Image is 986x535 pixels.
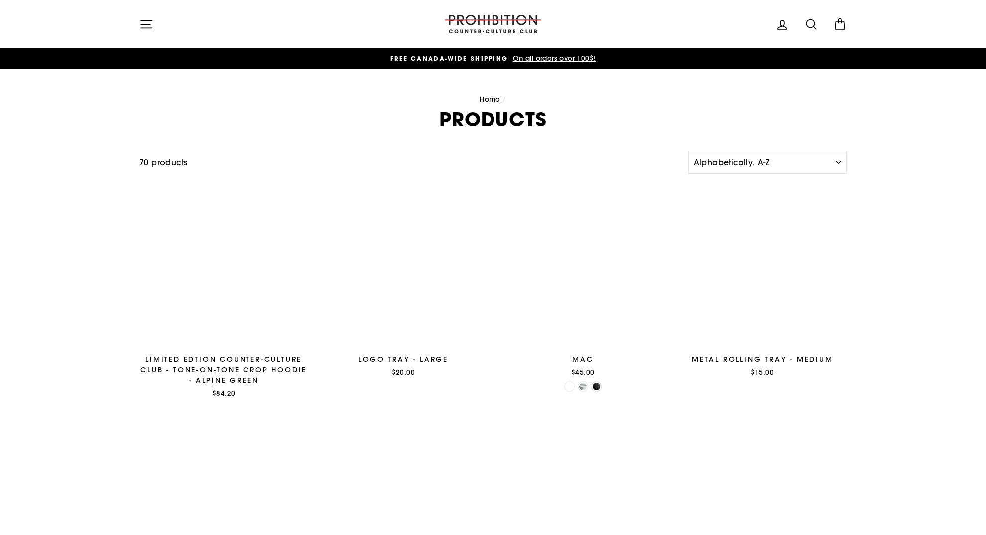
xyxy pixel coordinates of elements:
[502,95,506,104] span: /
[443,15,543,33] img: PROHIBITION COUNTER-CULTURE CLUB
[139,388,308,398] div: $84.20
[139,354,308,386] div: LIMITED EDTION COUNTER-CULTURE CLUB - TONE-ON-TONE CROP HOODIE - ALPINE GREEN
[319,354,488,365] div: LOGO TRAY - LARGE
[498,354,667,365] div: MAC
[139,94,847,105] nav: breadcrumbs
[319,367,488,377] div: $20.00
[139,156,684,169] div: 70 products
[678,181,847,381] a: METAL ROLLING TRAY - MEDIUM$15.00
[480,95,500,104] a: Home
[319,181,488,381] a: LOGO TRAY - LARGE$20.00
[142,53,844,64] a: FREE CANADA-WIDE SHIPPING On all orders over 100$!
[390,54,508,63] span: FREE CANADA-WIDE SHIPPING
[139,110,847,129] h1: Products
[498,181,667,381] a: MAC$45.00
[678,354,847,365] div: METAL ROLLING TRAY - MEDIUM
[678,367,847,377] div: $15.00
[139,181,308,402] a: LIMITED EDTION COUNTER-CULTURE CLUB - TONE-ON-TONE CROP HOODIE - ALPINE GREEN$84.20
[498,367,667,377] div: $45.00
[510,54,596,63] span: On all orders over 100$!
